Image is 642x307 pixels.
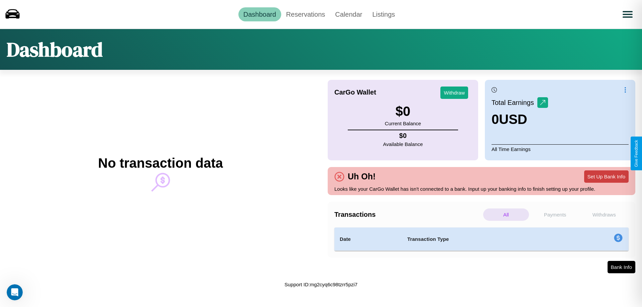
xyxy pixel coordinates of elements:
[367,7,400,21] a: Listings
[285,280,357,289] p: Support ID: mg2cyq6c98tzrr5pzi7
[7,284,23,300] iframe: Intercom live chat
[340,235,397,243] h4: Date
[281,7,330,21] a: Reservations
[334,184,629,193] p: Looks like your CarGo Wallet has isn't connected to a bank. Input up your banking info to finish ...
[330,7,367,21] a: Calendar
[608,261,635,273] button: Bank Info
[385,104,421,119] h3: $ 0
[334,227,629,251] table: simple table
[383,132,423,140] h4: $ 0
[385,119,421,128] p: Current Balance
[407,235,559,243] h4: Transaction Type
[581,208,627,221] p: Withdraws
[334,89,376,96] h4: CarGo Wallet
[383,140,423,149] p: Available Balance
[492,144,629,154] p: All Time Earnings
[532,208,578,221] p: Payments
[618,5,637,24] button: Open menu
[492,112,548,127] h3: 0 USD
[584,170,629,183] button: Set Up Bank Info
[634,140,639,167] div: Give Feedback
[334,211,481,218] h4: Transactions
[483,208,529,221] p: All
[492,97,537,109] p: Total Earnings
[98,156,223,171] h2: No transaction data
[238,7,281,21] a: Dashboard
[7,36,103,63] h1: Dashboard
[440,87,468,99] button: Withdraw
[344,172,379,181] h4: Uh Oh!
